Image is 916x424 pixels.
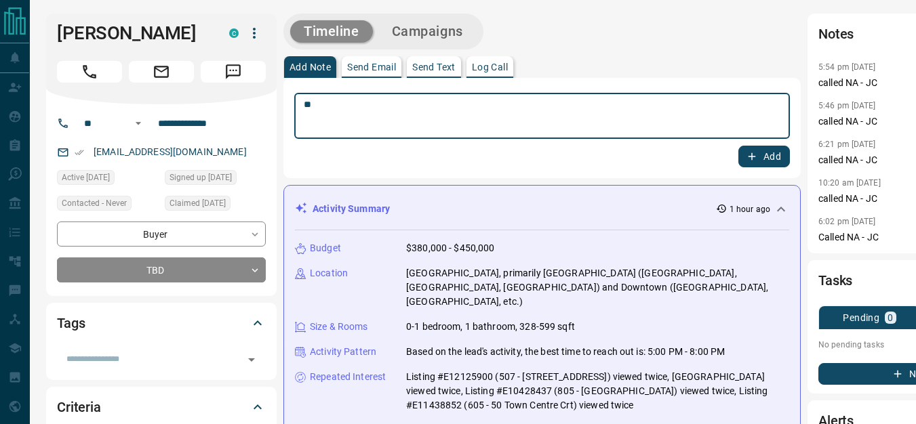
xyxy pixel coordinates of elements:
[165,170,266,189] div: Wed Mar 01 2023
[310,320,368,334] p: Size & Rooms
[57,391,266,423] div: Criteria
[129,61,194,83] span: Email
[818,62,876,72] p: 5:54 pm [DATE]
[201,61,266,83] span: Message
[57,22,209,44] h1: [PERSON_NAME]
[818,178,881,188] p: 10:20 am [DATE]
[818,217,876,226] p: 6:02 pm [DATE]
[818,140,876,149] p: 6:21 pm [DATE]
[472,62,508,72] p: Log Call
[738,146,790,167] button: Add
[170,171,232,184] span: Signed up [DATE]
[406,241,495,255] p: $380,000 - $450,000
[730,203,770,215] p: 1 hour ago
[165,196,266,215] div: Mon Dec 02 2024
[57,170,158,189] div: Sun Aug 10 2025
[406,320,575,334] p: 0-1 bedroom, 1 bathroom, 328-599 sqft
[406,370,789,412] p: Listing #E12125900 (507 - [STREET_ADDRESS]) viewed twice, [GEOGRAPHIC_DATA] viewed twice, Listing...
[290,62,331,72] p: Add Note
[818,101,876,110] p: 5:46 pm [DATE]
[310,241,341,255] p: Budget
[57,221,266,247] div: Buyer
[130,115,146,131] button: Open
[406,345,725,359] p: Based on the lead's activity, the best time to reach out is: 5:00 PM - 8:00 PM
[170,196,226,210] span: Claimed [DATE]
[843,313,879,322] p: Pending
[57,257,266,282] div: TBD
[57,312,85,334] h2: Tags
[242,350,261,369] button: Open
[57,396,101,418] h2: Criteria
[378,20,477,43] button: Campaigns
[57,307,266,339] div: Tags
[412,62,456,72] p: Send Text
[818,270,852,291] h2: Tasks
[818,23,854,45] h2: Notes
[313,202,390,216] p: Activity Summary
[295,196,789,221] div: Activity Summary1 hour ago
[62,171,110,184] span: Active [DATE]
[310,345,376,359] p: Activity Pattern
[347,62,396,72] p: Send Email
[310,266,348,280] p: Location
[406,266,789,309] p: [GEOGRAPHIC_DATA], primarily [GEOGRAPHIC_DATA] ([GEOGRAPHIC_DATA], [GEOGRAPHIC_DATA], [GEOGRAPHIC...
[229,28,239,38] div: condos.ca
[290,20,373,43] button: Timeline
[888,313,893,322] p: 0
[94,146,247,157] a: [EMAIL_ADDRESS][DOMAIN_NAME]
[62,196,127,210] span: Contacted - Never
[57,61,122,83] span: Call
[310,370,386,384] p: Repeated Interest
[75,148,84,157] svg: Email Verified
